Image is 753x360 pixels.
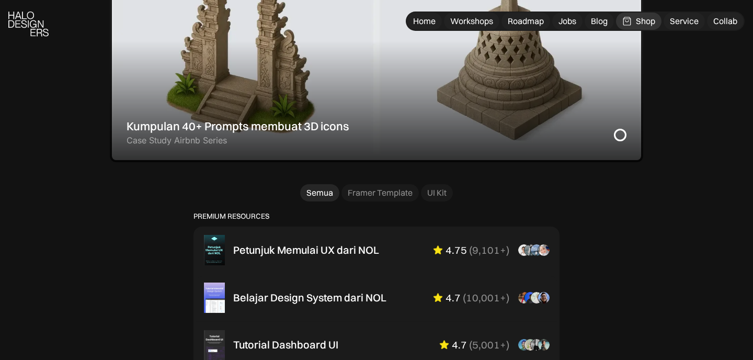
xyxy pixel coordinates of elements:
p: PREMIUM RESOURCES [193,212,560,221]
div: Roadmap [508,16,544,27]
a: Roadmap [501,13,550,30]
div: Tutorial Dashboard UI [233,339,338,351]
div: Blog [591,16,608,27]
div: UI Kit [427,187,447,198]
div: Collab [713,16,737,27]
a: Collab [707,13,744,30]
div: Home [413,16,436,27]
div: Service [670,16,699,27]
a: Home [407,13,442,30]
div: Framer Template [348,187,413,198]
a: Service [664,13,705,30]
div: ( [469,244,472,256]
a: Jobs [552,13,583,30]
div: 4.7 [452,339,467,351]
a: Blog [585,13,614,30]
div: 10,001+ [466,291,506,304]
div: Petunjuk Memulai UX dari NOL [233,244,379,256]
div: Workshops [450,16,493,27]
div: ) [506,291,509,304]
div: Belajar Design System dari NOL [233,291,386,304]
div: Shop [636,16,655,27]
div: Semua [306,187,333,198]
div: 9,101+ [472,244,506,256]
a: Belajar Design System dari NOL4.7(10,001+) [196,276,557,319]
div: Jobs [558,16,576,27]
a: Shop [616,13,661,30]
a: Workshops [444,13,499,30]
div: ) [506,339,509,351]
div: ( [469,339,472,351]
div: 5,001+ [472,339,506,351]
div: ) [506,244,509,256]
a: Petunjuk Memulai UX dari NOL4.75(9,101+) [196,229,557,272]
div: 4.7 [446,291,461,304]
div: 4.75 [446,244,467,256]
div: ( [463,291,466,304]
